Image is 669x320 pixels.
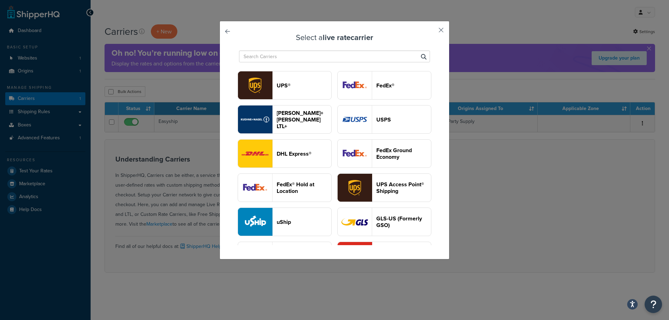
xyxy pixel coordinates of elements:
[337,139,431,168] button: smartPost logoFedEx Ground Economy
[238,208,332,236] button: uShip logouShip
[239,50,430,62] input: Search Carriers
[323,32,373,43] strong: live rate carrier
[338,208,372,236] img: gso logo
[337,208,431,236] button: gso logoGLS-US (Formerly GSO)
[277,219,331,225] header: uShip
[376,215,431,228] header: GLS-US (Formerly GSO)
[277,82,331,89] header: UPS®
[277,110,331,130] header: [PERSON_NAME]+[PERSON_NAME] LTL+
[337,105,431,134] button: usps logoUSPS
[238,140,272,167] img: dhl logo
[376,147,431,160] header: FedEx Ground Economy
[337,173,431,202] button: accessPoint logoUPS Access Point® Shipping
[645,296,662,313] button: Open Resource Center
[337,71,431,100] button: fedEx logoFedEx®
[376,116,431,123] header: USPS
[238,106,272,133] img: reTransFreight logo
[376,181,431,194] header: UPS Access Point® Shipping
[237,33,432,42] h3: Select a
[338,71,372,99] img: fedEx logo
[337,242,431,270] button: fastwayv2 logo
[238,71,272,99] img: ups logo
[338,174,372,202] img: accessPoint logo
[238,242,332,270] button: abfFreight logo
[238,242,272,270] img: abfFreight logo
[238,173,332,202] button: fedExLocation logoFedEx® Hold at Location
[376,82,431,89] header: FedEx®
[277,150,331,157] header: DHL Express®
[238,139,332,168] button: dhl logoDHL Express®
[338,106,372,133] img: usps logo
[238,71,332,100] button: ups logoUPS®
[238,174,272,202] img: fedExLocation logo
[238,105,332,134] button: reTransFreight logo[PERSON_NAME]+[PERSON_NAME] LTL+
[338,242,372,270] img: fastwayv2 logo
[277,181,331,194] header: FedEx® Hold at Location
[338,140,372,167] img: smartPost logo
[238,208,272,236] img: uShip logo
